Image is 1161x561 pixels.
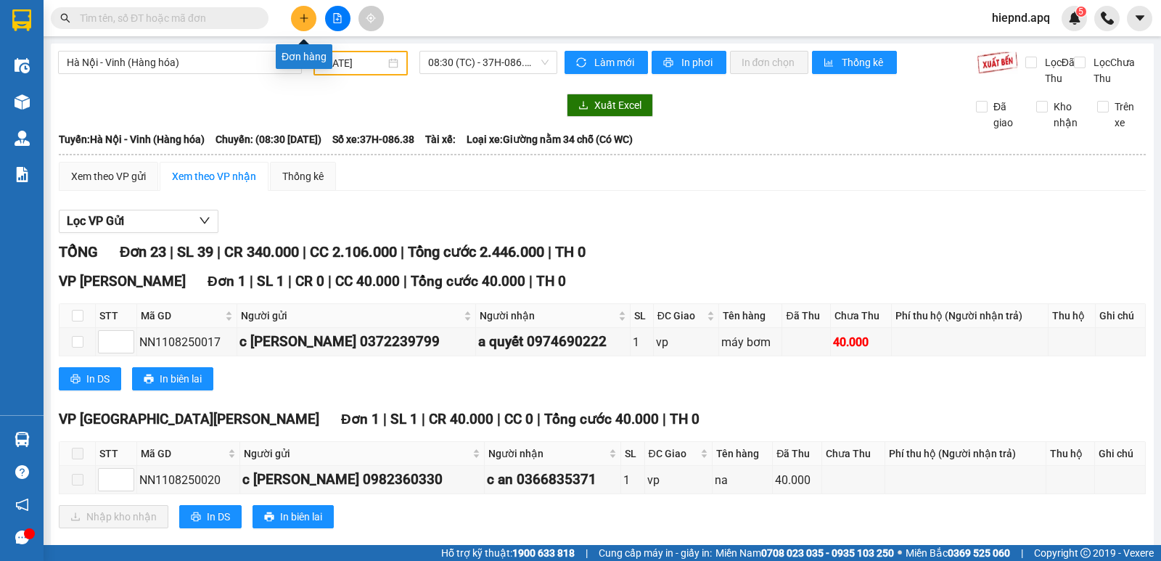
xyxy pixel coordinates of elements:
[59,134,205,145] b: Tuyến: Hà Nội - Vinh (Hàng hóa)
[59,210,218,233] button: Lọc VP Gửi
[548,243,551,261] span: |
[242,469,482,491] div: c [PERSON_NAME] 0982360330
[1046,442,1095,466] th: Thu hộ
[782,304,830,328] th: Đã Thu
[467,131,633,147] span: Loại xe: Giường nằm 34 chỗ (Có WC)
[715,471,770,489] div: na
[681,54,715,70] span: In phơi
[422,411,425,427] span: |
[536,273,566,290] span: TH 0
[71,168,146,184] div: Xem theo VP gửi
[86,371,110,387] span: In DS
[295,273,324,290] span: CR 0
[980,9,1062,27] span: hiepnd.apq
[96,442,137,466] th: STT
[586,545,588,561] span: |
[257,273,284,290] span: SL 1
[282,168,324,184] div: Thống kê
[335,273,400,290] span: CC 40.000
[341,411,380,427] span: Đơn 1
[67,212,124,230] span: Lọc VP Gửi
[60,13,70,23] span: search
[96,304,137,328] th: STT
[663,57,676,69] span: printer
[898,550,902,556] span: ⚪️
[719,304,782,328] th: Tên hàng
[172,168,256,184] div: Xem theo VP nhận
[565,51,648,74] button: syncLàm mới
[390,411,418,427] span: SL 1
[633,333,650,351] div: 1
[623,471,641,489] div: 1
[244,446,469,462] span: Người gửi
[478,331,628,353] div: a quyết 0974690222
[730,51,809,74] button: In đơn chọn
[647,471,710,489] div: vp
[842,54,885,70] span: Thống kê
[15,531,29,544] span: message
[160,371,202,387] span: In biên lai
[59,243,98,261] span: TỔNG
[885,442,1046,466] th: Phí thu hộ (Người nhận trả)
[59,367,121,390] button: printerIn DS
[224,243,299,261] span: CR 340.000
[59,273,186,290] span: VP [PERSON_NAME]
[537,411,541,427] span: |
[892,304,1049,328] th: Phí thu hộ (Người nhận trả)
[1080,548,1091,558] span: copyright
[504,411,533,427] span: CC 0
[761,547,894,559] strong: 0708 023 035 - 0935 103 250
[15,465,29,479] span: question-circle
[497,411,501,427] span: |
[141,308,222,324] span: Mã GD
[401,243,404,261] span: |
[631,304,653,328] th: SL
[250,273,253,290] span: |
[621,442,644,466] th: SL
[276,44,332,69] div: Đơn hàng
[715,545,894,561] span: Miền Nam
[179,505,242,528] button: printerIn DS
[15,498,29,512] span: notification
[59,505,168,528] button: downloadNhập kho nhận
[1068,12,1081,25] img: icon-new-feature
[291,6,316,31] button: plus
[775,471,819,489] div: 40.000
[383,411,387,427] span: |
[906,545,1010,561] span: Miền Bắc
[480,308,616,324] span: Người nhận
[15,58,30,73] img: warehouse-icon
[824,57,836,69] span: bar-chart
[656,333,717,351] div: vp
[132,367,213,390] button: printerIn biên lai
[80,10,251,26] input: Tìm tên, số ĐT hoặc mã đơn
[408,243,544,261] span: Tổng cước 2.446.000
[594,97,641,113] span: Xuất Excel
[1109,99,1146,131] span: Trên xe
[662,411,666,427] span: |
[137,328,237,356] td: NN1108250017
[649,446,697,462] span: ĐC Giao
[429,411,493,427] span: CR 40.000
[773,442,822,466] th: Đã Thu
[310,243,397,261] span: CC 2.106.000
[15,167,30,182] img: solution-icon
[488,446,606,462] span: Người nhận
[713,442,773,466] th: Tên hàng
[239,331,473,353] div: c [PERSON_NAME] 0372239799
[833,333,890,351] div: 40.000
[253,505,334,528] button: printerIn biên lai
[1048,99,1086,131] span: Kho nhận
[170,243,173,261] span: |
[241,308,461,324] span: Người gửi
[323,55,386,71] input: 11/08/2025
[70,374,81,385] span: printer
[599,545,712,561] span: Cung cấp máy in - giấy in:
[411,273,525,290] span: Tổng cước 40.000
[137,466,240,494] td: NN1108250020
[12,9,31,31] img: logo-vxr
[1049,304,1096,328] th: Thu hộ
[576,57,588,69] span: sync
[1133,12,1146,25] span: caret-down
[139,471,237,489] div: NN1108250020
